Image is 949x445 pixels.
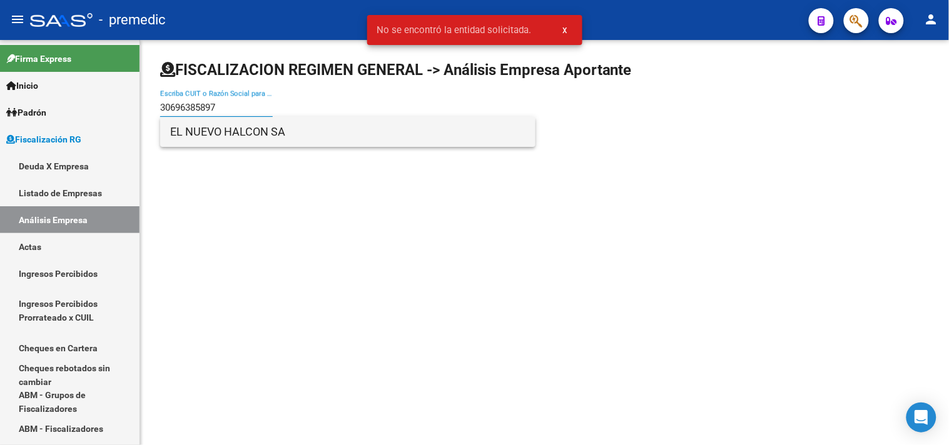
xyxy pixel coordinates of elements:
span: Firma Express [6,52,71,66]
mat-icon: menu [10,12,25,27]
span: EL NUEVO HALCON SA [170,117,525,147]
h1: FISCALIZACION REGIMEN GENERAL -> Análisis Empresa Aportante [160,60,632,80]
span: Inicio [6,79,38,92]
div: Open Intercom Messenger [906,402,936,432]
span: - premedic [99,6,166,34]
button: x [553,19,577,41]
span: x [563,24,567,36]
span: Padrón [6,106,46,119]
span: No se encontró la entidad solicitada. [377,24,532,36]
mat-icon: person [924,12,939,27]
span: Fiscalización RG [6,132,81,146]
